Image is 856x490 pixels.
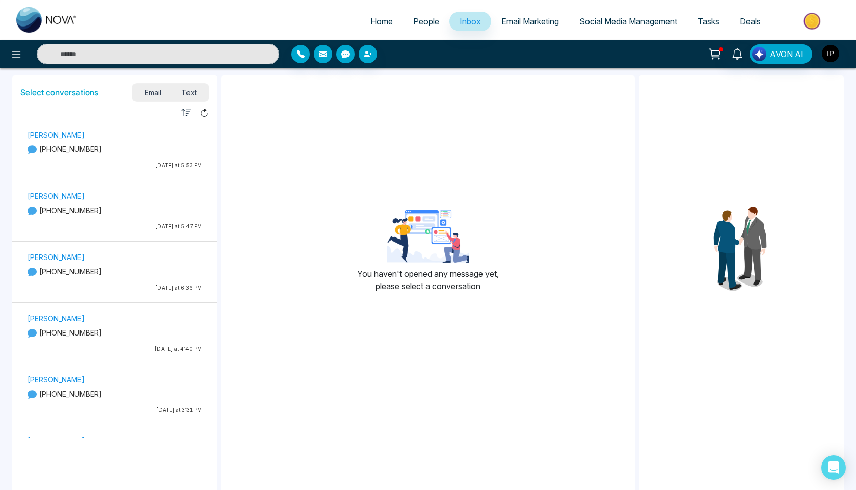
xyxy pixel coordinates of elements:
[501,16,559,27] span: Email Marketing
[752,47,766,61] img: Lead Flow
[28,406,202,414] p: [DATE] at 3:31 PM
[28,144,202,154] p: [PHONE_NUMBER]
[172,86,207,99] span: Text
[28,205,202,216] p: [PHONE_NUMBER]
[28,374,202,385] p: [PERSON_NAME]
[28,435,202,446] p: [PERSON_NAME]
[28,389,202,399] p: [PHONE_NUMBER]
[360,12,403,31] a: Home
[387,210,469,263] img: landing-page-for-google-ads-3.png
[28,130,202,140] p: [PERSON_NAME]
[776,10,850,33] img: Market-place.gif
[750,44,812,64] button: AVON AI
[28,162,202,169] p: [DATE] at 5:53 PM
[20,88,98,97] h5: Select conversations
[821,455,846,480] div: Open Intercom Messenger
[28,223,202,230] p: [DATE] at 5:47 PM
[460,16,481,27] span: Inbox
[569,12,687,31] a: Social Media Management
[135,86,172,99] span: Email
[413,16,439,27] span: People
[28,284,202,292] p: [DATE] at 6:36 PM
[16,7,77,33] img: Nova CRM Logo
[28,252,202,263] p: [PERSON_NAME]
[449,12,491,31] a: Inbox
[730,12,771,31] a: Deals
[28,327,202,338] p: [PHONE_NUMBER]
[822,45,839,62] img: User Avatar
[28,345,202,353] p: [DATE] at 4:40 PM
[357,268,499,292] p: You haven't opened any message yet, please select a conversation
[370,16,393,27] span: Home
[579,16,677,27] span: Social Media Management
[770,48,804,60] span: AVON AI
[740,16,761,27] span: Deals
[403,12,449,31] a: People
[28,191,202,201] p: [PERSON_NAME]
[28,266,202,277] p: [PHONE_NUMBER]
[28,313,202,324] p: [PERSON_NAME]
[491,12,569,31] a: Email Marketing
[687,12,730,31] a: Tasks
[698,16,719,27] span: Tasks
